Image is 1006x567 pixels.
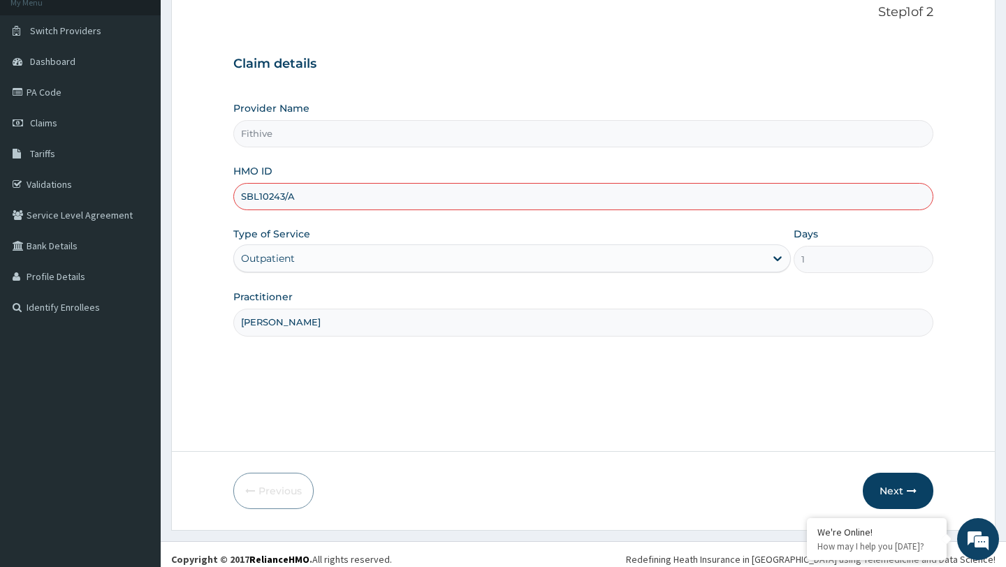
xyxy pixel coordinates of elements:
[229,7,263,40] div: Minimize live chat window
[233,473,314,509] button: Previous
[233,57,933,72] h3: Claim details
[233,5,933,20] p: Step 1 of 2
[794,227,818,241] label: Days
[30,117,57,129] span: Claims
[233,101,309,115] label: Provider Name
[233,227,310,241] label: Type of Service
[73,78,235,96] div: Chat with us now
[863,473,933,509] button: Next
[26,70,57,105] img: d_794563401_company_1708531726252_794563401
[233,290,293,304] label: Practitioner
[817,540,936,552] p: How may I help you today?
[7,381,266,430] textarea: Type your message and hit 'Enter'
[81,176,193,317] span: We're online!
[30,55,75,68] span: Dashboard
[233,164,272,178] label: HMO ID
[171,553,312,566] strong: Copyright © 2017 .
[233,183,933,210] input: Enter HMO ID
[817,526,936,538] div: We're Online!
[249,553,309,566] a: RelianceHMO
[626,552,996,566] div: Redefining Heath Insurance in [GEOGRAPHIC_DATA] using Telemedicine and Data Science!
[30,147,55,160] span: Tariffs
[30,24,101,37] span: Switch Providers
[233,309,933,336] input: Enter Name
